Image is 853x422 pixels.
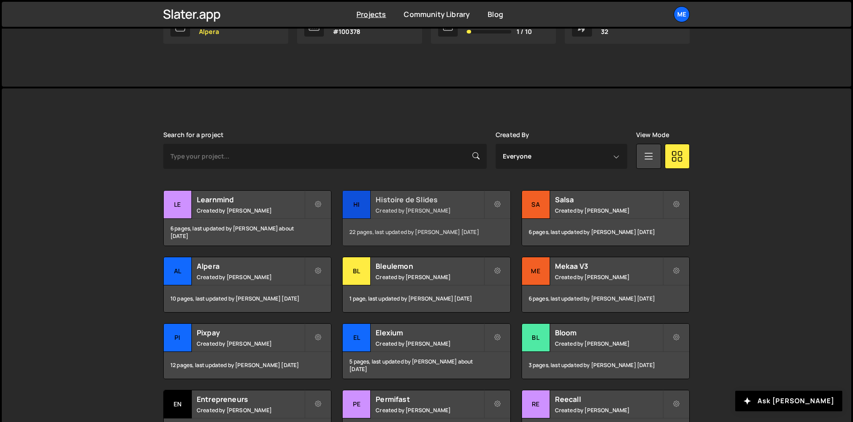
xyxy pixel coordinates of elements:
[333,28,365,35] p: #100378
[636,131,669,138] label: View Mode
[343,191,371,219] div: Hi
[522,257,550,285] div: Me
[555,195,663,205] h2: Salsa
[376,406,483,414] small: Created by [PERSON_NAME]
[197,328,304,338] h2: Pixpay
[522,285,689,312] div: 6 pages, last updated by [PERSON_NAME] [DATE]
[199,28,236,35] p: Alpera
[555,273,663,281] small: Created by [PERSON_NAME]
[496,131,530,138] label: Created By
[376,340,483,347] small: Created by [PERSON_NAME]
[197,195,304,205] h2: Learnmind
[197,340,304,347] small: Created by [PERSON_NAME]
[356,9,386,19] a: Projects
[555,328,663,338] h2: Bloom
[343,390,371,418] div: Pe
[197,394,304,404] h2: Entrepreneurs
[343,324,371,352] div: El
[522,219,689,246] div: 6 pages, last updated by [PERSON_NAME] [DATE]
[522,324,550,352] div: Bl
[555,394,663,404] h2: Reecall
[522,191,550,219] div: Sa
[522,257,690,313] a: Me Mekaa V3 Created by [PERSON_NAME] 6 pages, last updated by [PERSON_NAME] [DATE]
[342,190,510,246] a: Hi Histoire de Slides Created by [PERSON_NAME] 22 pages, last updated by [PERSON_NAME] [DATE]
[376,261,483,271] h2: Bleulemon
[163,257,331,313] a: Al Alpera Created by [PERSON_NAME] 10 pages, last updated by [PERSON_NAME] [DATE]
[197,406,304,414] small: Created by [PERSON_NAME]
[164,352,331,379] div: 12 pages, last updated by [PERSON_NAME] [DATE]
[555,406,663,414] small: Created by [PERSON_NAME]
[163,144,487,169] input: Type your project...
[376,328,483,338] h2: Elexium
[342,257,510,313] a: Bl Bleulemon Created by [PERSON_NAME] 1 page, last updated by [PERSON_NAME] [DATE]
[488,9,503,19] a: Blog
[342,323,510,379] a: El Elexium Created by [PERSON_NAME] 5 pages, last updated by [PERSON_NAME] about [DATE]
[376,273,483,281] small: Created by [PERSON_NAME]
[197,273,304,281] small: Created by [PERSON_NAME]
[164,324,192,352] div: Pi
[522,352,689,379] div: 3 pages, last updated by [PERSON_NAME] [DATE]
[343,219,510,246] div: 22 pages, last updated by [PERSON_NAME] [DATE]
[164,390,192,418] div: En
[674,6,690,22] a: Me
[517,28,532,35] span: 1 / 10
[163,190,331,246] a: Le Learnmind Created by [PERSON_NAME] 6 pages, last updated by [PERSON_NAME] about [DATE]
[343,352,510,379] div: 5 pages, last updated by [PERSON_NAME] about [DATE]
[343,285,510,312] div: 1 page, last updated by [PERSON_NAME] [DATE]
[522,323,690,379] a: Bl Bloom Created by [PERSON_NAME] 3 pages, last updated by [PERSON_NAME] [DATE]
[163,131,224,138] label: Search for a project
[164,191,192,219] div: Le
[164,257,192,285] div: Al
[522,190,690,246] a: Sa Salsa Created by [PERSON_NAME] 6 pages, last updated by [PERSON_NAME] [DATE]
[555,340,663,347] small: Created by [PERSON_NAME]
[164,285,331,312] div: 10 pages, last updated by [PERSON_NAME] [DATE]
[555,207,663,214] small: Created by [PERSON_NAME]
[404,9,470,19] a: Community Library
[376,195,483,205] h2: Histoire de Slides
[343,257,371,285] div: Bl
[376,207,483,214] small: Created by [PERSON_NAME]
[601,28,644,35] p: 32
[197,207,304,214] small: Created by [PERSON_NAME]
[735,391,842,411] button: Ask [PERSON_NAME]
[164,219,331,246] div: 6 pages, last updated by [PERSON_NAME] about [DATE]
[555,261,663,271] h2: Mekaa V3
[197,261,304,271] h2: Alpera
[376,394,483,404] h2: Permifast
[163,323,331,379] a: Pi Pixpay Created by [PERSON_NAME] 12 pages, last updated by [PERSON_NAME] [DATE]
[522,390,550,418] div: Re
